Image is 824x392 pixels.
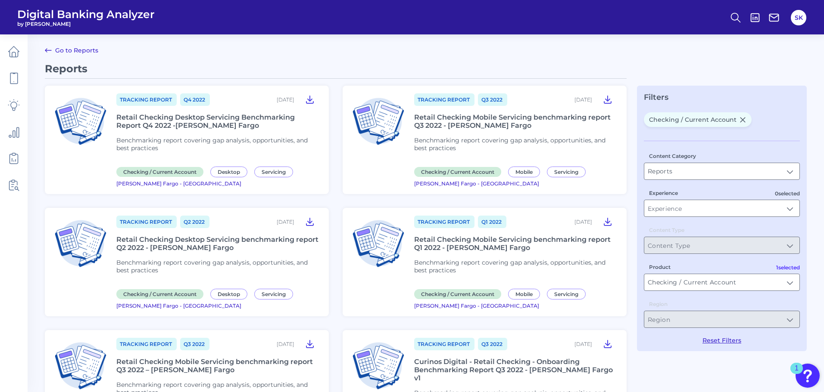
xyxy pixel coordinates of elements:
[414,180,539,187] span: [PERSON_NAME] Fargo - [GEOGRAPHIC_DATA]
[414,301,539,309] a: [PERSON_NAME] Fargo - [GEOGRAPHIC_DATA]
[599,337,616,351] button: Curinos Digital - Retail Checking - Onboarding Benchmarking Report Q3 2022 - Wells Fargo v1
[116,290,207,298] a: Checking / Current Account
[649,190,678,196] label: Experience
[791,10,806,25] button: SK
[116,301,241,309] a: [PERSON_NAME] Fargo - [GEOGRAPHIC_DATA]
[116,358,318,374] div: Retail Checking Mobile Servicing benchmarking report Q3 2022 – [PERSON_NAME] Fargo
[210,290,251,298] a: Desktop
[254,289,293,299] span: Servicing
[508,167,540,177] span: Mobile
[301,337,318,351] button: Retail Checking Mobile Servicing benchmarking report Q3 2022 – Wells Fargo
[180,216,209,228] a: Q2 2022
[210,167,251,176] a: Desktop
[414,259,606,274] span: Benchmarking report covering gap analysis, opportunities, and best practices
[254,290,297,298] a: Servicing
[116,167,207,176] a: Checking / Current Account
[478,338,507,350] a: Q3 2022
[508,290,543,298] a: Mobile
[277,219,294,225] div: [DATE]
[414,93,474,106] a: Tracking Report
[116,302,241,309] span: [PERSON_NAME] Fargo - [GEOGRAPHIC_DATA]
[52,215,109,272] img: Checking / Current Account
[508,167,543,176] a: Mobile
[547,289,586,299] span: Servicing
[116,259,308,274] span: Benchmarking report covering gap analysis, opportunities, and best practices
[414,290,505,298] a: Checking / Current Account
[116,179,241,187] a: [PERSON_NAME] Fargo - [GEOGRAPHIC_DATA]
[644,200,799,216] input: Experience
[254,167,293,177] span: Servicing
[350,215,407,272] img: Checking / Current Account
[574,341,592,347] div: [DATE]
[254,167,297,176] a: Servicing
[644,112,752,127] span: Checking / Current Account
[210,167,247,177] span: Desktop
[414,235,616,252] div: Retail Checking Mobile Servicing benchmarking report Q1 2022 - [PERSON_NAME] Fargo
[414,136,606,152] span: Benchmarking report covering gap analysis, opportunities, and best practices
[414,289,501,299] span: Checking / Current Account
[414,358,616,382] div: Curinos Digital - Retail Checking - Onboarding Benchmarking Report Q3 2022 - [PERSON_NAME] Fargo v1
[414,167,501,177] span: Checking / Current Account
[547,167,586,177] span: Servicing
[702,336,741,344] button: Reset Filters
[796,364,820,388] button: Open Resource Center, 1 new notification
[180,338,209,350] a: Q3 2022
[649,153,696,159] label: Content Category
[574,219,592,225] div: [DATE]
[180,93,210,106] a: Q4 2022
[644,311,799,327] input: Region
[649,227,684,233] label: Content Type
[17,21,155,27] span: by [PERSON_NAME]
[414,338,474,350] a: Tracking Report
[508,289,540,299] span: Mobile
[599,215,616,228] button: Retail Checking Mobile Servicing benchmarking report Q1 2022 - Wells Fargo
[414,113,616,130] div: Retail Checking Mobile Servicing benchmarking report Q3 2022 - [PERSON_NAME] Fargo
[414,179,539,187] a: [PERSON_NAME] Fargo - [GEOGRAPHIC_DATA]
[116,235,318,252] div: Retail Checking Desktop Servicing benchmarking report Q2 2022 - [PERSON_NAME] Fargo
[478,93,507,106] a: Q3 2022
[547,167,589,176] a: Servicing
[414,167,505,176] a: Checking / Current Account
[116,180,241,187] span: [PERSON_NAME] Fargo - [GEOGRAPHIC_DATA]
[350,93,407,150] img: Checking / Current Account
[116,113,318,130] div: Retail Checking Desktop Servicing Benchmarking Report Q4 2022 -[PERSON_NAME] Fargo
[644,237,799,253] input: Content Type
[277,96,294,103] div: [DATE]
[116,216,177,228] a: Tracking Report
[17,8,155,21] span: Digital Banking Analyzer
[116,93,177,106] a: Tracking Report
[478,216,506,228] a: Q1 2022
[116,338,177,350] a: Tracking Report
[116,136,308,152] span: Benchmarking report covering gap analysis, opportunities, and best practices
[649,301,668,307] label: Region
[547,290,589,298] a: Servicing
[301,215,318,228] button: Retail Checking Desktop Servicing benchmarking report Q2 2022 - Wells Fargo
[574,96,592,103] div: [DATE]
[52,93,109,150] img: Checking / Current Account
[301,93,318,106] button: Retail Checking Desktop Servicing Benchmarking Report Q4 2022 -Wells Fargo
[795,368,799,380] div: 1
[644,93,668,102] span: Filters
[116,289,203,299] span: Checking / Current Account
[210,289,247,299] span: Desktop
[414,216,474,228] a: Tracking Report
[45,62,87,75] span: Reports
[277,341,294,347] div: [DATE]
[414,302,539,309] span: [PERSON_NAME] Fargo - [GEOGRAPHIC_DATA]
[649,264,671,270] label: Product
[45,45,98,56] a: Go to Reports
[599,93,616,106] button: Retail Checking Mobile Servicing benchmarking report Q3 2022 - Wells Fargo
[116,167,203,177] span: Checking / Current Account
